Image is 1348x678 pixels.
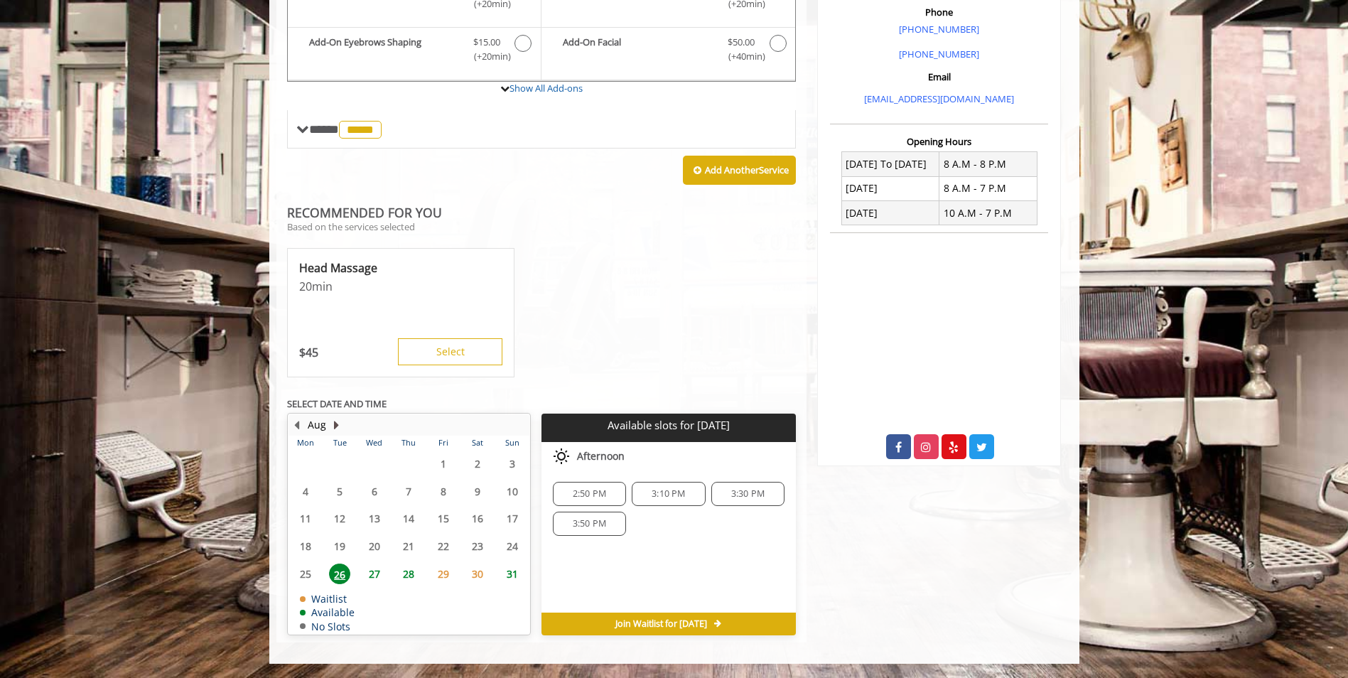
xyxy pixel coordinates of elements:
div: 2:50 PM [553,482,626,506]
span: (+20min ) [465,49,507,64]
span: 30 [467,564,488,584]
th: Sun [495,436,529,450]
span: 3:50 PM [573,518,606,529]
td: Waitlist [300,593,355,604]
span: 27 [364,564,385,584]
td: [DATE] [841,176,939,200]
span: Join Waitlist for [DATE] [615,618,707,630]
td: Select day29 [426,560,460,588]
span: 3:30 PM [731,488,765,500]
th: Mon [289,436,323,450]
img: afternoon slots [553,448,570,465]
td: 10 A.M - 7 P.M [939,201,1037,225]
span: $50.00 [728,35,755,50]
label: Add-On Facial [549,35,788,68]
td: Select day28 [392,560,426,588]
span: 26 [329,564,350,584]
div: 3:10 PM [632,482,705,506]
span: 28 [398,564,419,584]
a: [PHONE_NUMBER] [899,23,979,36]
td: Select day31 [495,560,529,588]
b: Add-On Eyebrows Shaping [309,35,459,65]
span: (+40min ) [720,49,762,64]
a: Show All Add-ons [509,82,583,95]
td: 8 A.M - 7 P.M [939,176,1037,200]
button: Select [398,338,502,365]
a: [PHONE_NUMBER] [899,48,979,60]
th: Fri [426,436,460,450]
p: 20 [299,279,502,294]
p: Head Massage [299,260,502,276]
div: 3:30 PM [711,482,784,506]
b: Add-On Facial [563,35,713,65]
th: Sat [460,436,495,450]
p: 45 [299,345,318,360]
th: Wed [357,436,391,450]
th: Thu [392,436,426,450]
h3: Opening Hours [830,136,1048,146]
td: [DATE] [841,201,939,225]
span: $ [299,345,306,360]
td: Available [300,607,355,618]
a: [EMAIL_ADDRESS][DOMAIN_NAME] [864,92,1014,105]
td: No Slots [300,621,355,632]
label: Add-On Eyebrows Shaping [295,35,534,68]
span: Afternoon [577,451,625,462]
span: $15.00 [473,35,500,50]
button: Next Month [331,417,343,433]
b: RECOMMENDED FOR YOU [287,204,442,221]
th: Tue [323,436,357,450]
td: Select day27 [357,560,391,588]
td: Select day30 [460,560,495,588]
b: Add Another Service [705,163,789,176]
button: Aug [308,417,326,433]
td: [DATE] To [DATE] [841,152,939,176]
span: 31 [502,564,523,584]
span: 29 [433,564,454,584]
h3: Phone [834,7,1045,17]
span: min [312,279,333,294]
b: SELECT DATE AND TIME [287,397,387,410]
span: 2:50 PM [573,488,606,500]
div: 3:50 PM [553,512,626,536]
p: Based on the services selected [287,222,797,232]
button: Previous Month [291,417,303,433]
button: Add AnotherService [683,156,796,185]
p: Available slots for [DATE] [547,419,790,431]
td: Select day26 [323,560,357,588]
span: 3:10 PM [652,488,685,500]
h3: Email [834,72,1045,82]
td: 8 A.M - 8 P.M [939,152,1037,176]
